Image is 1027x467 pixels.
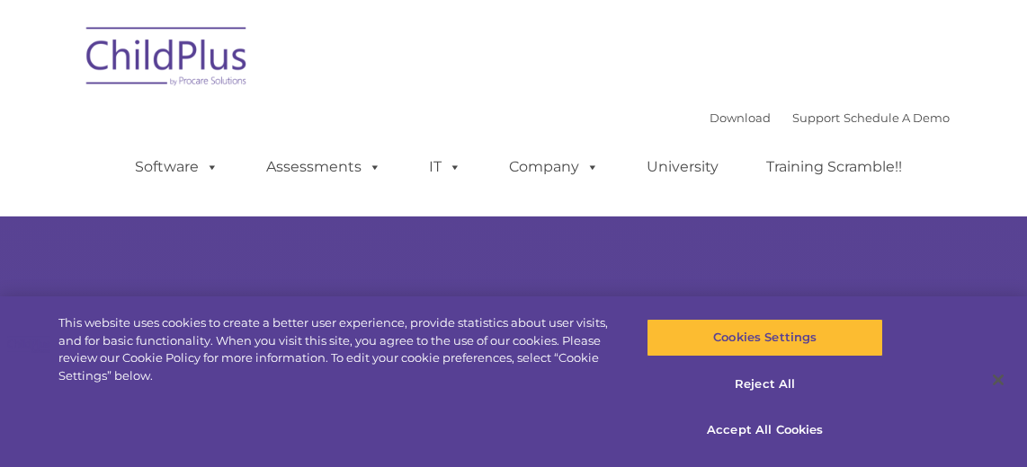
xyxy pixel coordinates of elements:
a: University [629,149,737,185]
button: Close [978,360,1018,400]
a: Download [710,110,771,125]
a: Support [792,110,840,125]
a: Software [117,149,237,185]
a: Training Scramble!! [748,149,920,185]
div: This website uses cookies to create a better user experience, provide statistics about user visit... [58,314,616,384]
a: IT [411,149,479,185]
button: Accept All Cookies [647,411,883,449]
a: Company [491,149,617,185]
button: Reject All [647,366,883,403]
button: Cookies Settings [647,319,883,357]
a: Schedule A Demo [844,110,950,125]
img: ChildPlus by Procare Solutions [77,14,257,104]
a: Assessments [248,149,399,185]
font: | [710,110,950,125]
